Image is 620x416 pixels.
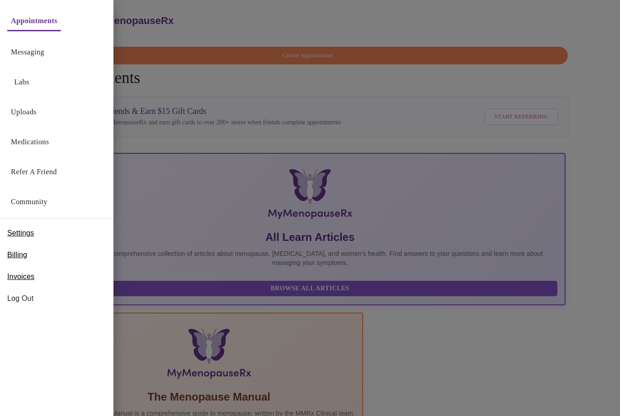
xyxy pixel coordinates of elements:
[11,196,48,208] a: Community
[7,163,61,181] button: Refer a Friend
[7,228,34,239] span: Settings
[7,226,34,240] a: Settings
[7,193,51,211] button: Community
[7,43,48,61] button: Messaging
[11,15,57,27] a: Appointments
[7,12,61,31] button: Appointments
[11,136,49,148] a: Medications
[7,73,36,91] button: Labs
[7,103,40,121] button: Uploads
[11,106,37,118] a: Uploads
[11,46,44,59] a: Messaging
[7,248,27,262] a: Billing
[7,133,53,151] button: Medications
[7,250,27,260] span: Billing
[7,293,106,304] span: Log Out
[7,271,34,282] span: Invoices
[15,76,30,88] a: Labs
[7,269,34,284] a: Invoices
[11,166,57,178] a: Refer a Friend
